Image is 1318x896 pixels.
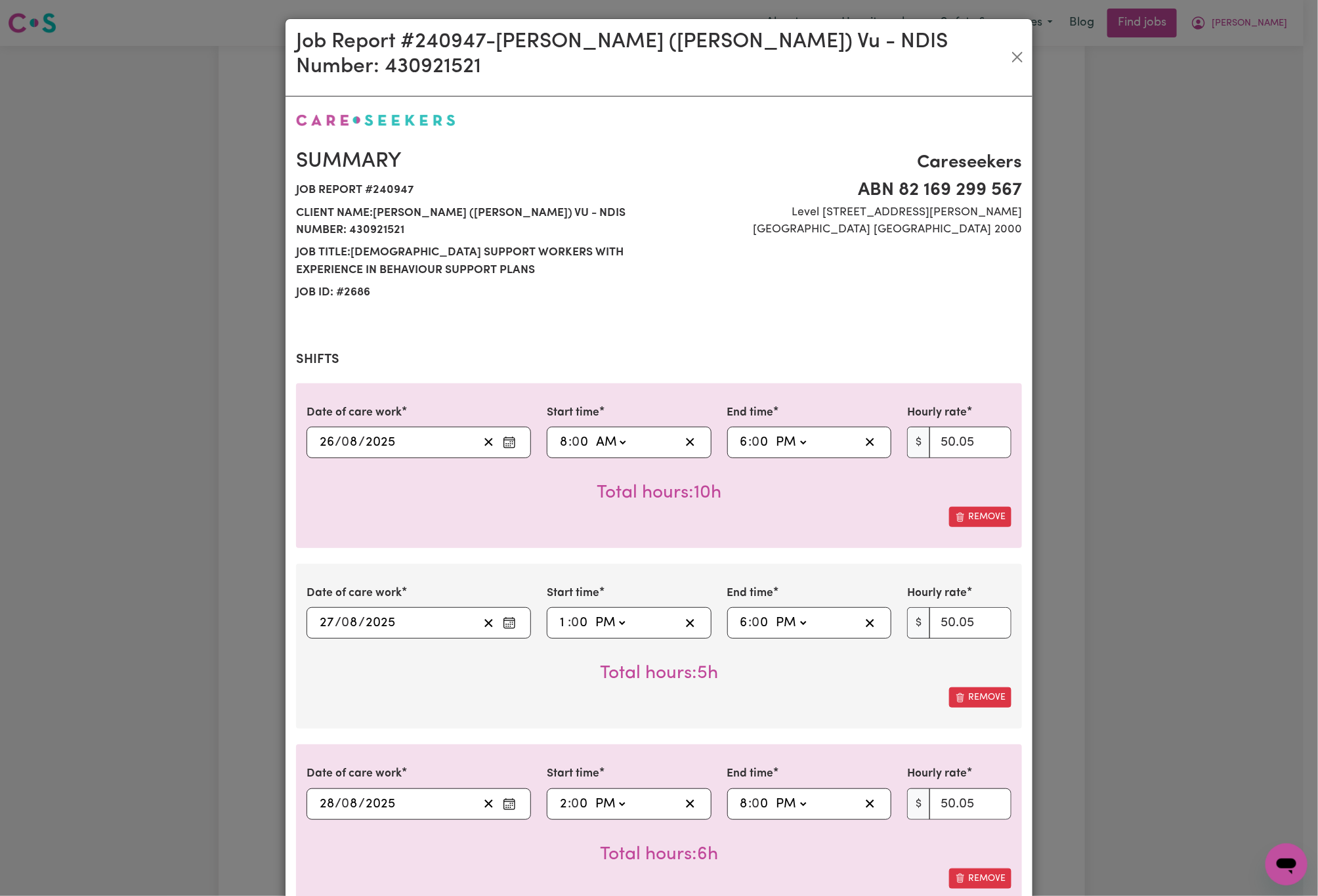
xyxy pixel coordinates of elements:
span: 0 [752,616,760,629]
span: : [749,616,752,630]
label: Date of care work [307,585,402,602]
span: 0 [752,436,760,449]
input: ---- [365,794,396,814]
input: -- [342,794,358,814]
span: Client name: [PERSON_NAME] ([PERSON_NAME]) Vu - NDIS Number: 430921521 [296,202,651,242]
label: Hourly rate [907,404,967,421]
h2: Shifts [296,352,1022,368]
button: Clear date [478,794,499,814]
span: 0 [571,798,579,811]
button: Clear date [478,433,499,452]
span: ABN 82 169 299 567 [667,177,1022,204]
label: Start time [547,404,599,421]
button: Close [1008,47,1027,68]
input: -- [342,433,358,452]
span: 0 [341,436,349,449]
span: 0 [752,798,760,811]
label: Date of care work [307,404,402,421]
span: : [568,797,571,811]
input: -- [572,613,589,633]
span: $ [907,607,930,639]
span: Job report # 240947 [296,179,651,202]
span: : [749,435,752,450]
button: Clear date [478,613,499,633]
input: -- [559,433,568,452]
label: Hourly rate [907,585,967,602]
span: : [749,797,752,811]
h2: Job Report # 240947 - [PERSON_NAME] ([PERSON_NAME]) Vu - NDIS Number: 430921521 [296,30,1008,80]
input: -- [753,613,770,633]
label: Hourly rate [907,765,967,782]
button: Remove this shift [949,507,1011,527]
span: Job ID: # 2686 [296,282,651,304]
span: Total hours worked: 5 hours [600,664,718,683]
button: Enter the date of care work [499,794,520,814]
span: $ [907,788,930,820]
label: Start time [547,585,599,602]
input: -- [740,794,749,814]
span: / [358,435,365,450]
h2: Summary [296,149,651,174]
span: Level [STREET_ADDRESS][PERSON_NAME] [667,204,1022,221]
span: Total hours worked: 10 hours [597,484,721,502]
input: -- [753,794,770,814]
span: : [568,616,571,630]
span: Job title: [DEMOGRAPHIC_DATA] Support workers with experience in Behaviour Support Plans [296,242,651,282]
label: Date of care work [307,765,402,782]
span: : [568,435,572,450]
input: ---- [365,433,396,452]
button: Remove this shift [949,868,1011,889]
input: -- [753,433,770,452]
span: 0 [571,616,579,629]
button: Enter the date of care work [499,433,520,452]
span: Careseekers [667,149,1022,177]
span: Total hours worked: 6 hours [600,845,718,864]
input: -- [559,613,568,633]
span: $ [907,427,930,458]
input: -- [342,613,358,633]
label: End time [727,404,774,421]
span: [GEOGRAPHIC_DATA] [GEOGRAPHIC_DATA] 2000 [667,221,1022,238]
input: ---- [365,613,396,633]
iframe: Button to launch messaging window [1265,843,1307,885]
input: -- [572,433,589,452]
button: Remove this shift [949,687,1011,708]
input: -- [559,794,568,814]
span: 0 [572,436,580,449]
span: / [335,616,341,630]
input: -- [572,794,589,814]
img: Careseekers logo [296,114,456,126]
span: / [358,797,365,811]
input: -- [319,613,335,633]
button: Enter the date of care work [499,613,520,633]
input: -- [740,613,749,633]
label: Start time [547,765,599,782]
span: / [335,797,341,811]
input: -- [319,794,335,814]
label: End time [727,765,774,782]
label: End time [727,585,774,602]
input: -- [319,433,335,452]
span: 0 [341,798,349,811]
input: -- [740,433,749,452]
span: / [358,616,365,630]
span: / [335,435,341,450]
span: 0 [341,616,349,629]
